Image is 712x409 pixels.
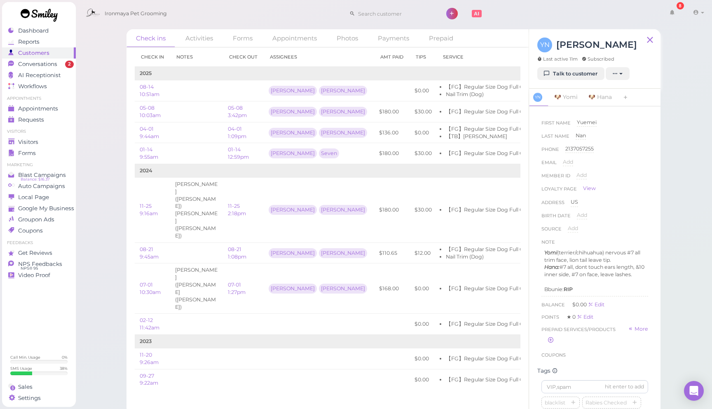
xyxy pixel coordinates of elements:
[21,176,50,183] span: Balance: $16.37
[140,84,159,97] a: 08-14 10:51am
[374,143,410,164] td: $180.00
[576,132,586,140] div: Nan
[18,61,57,68] span: Conversations
[228,126,246,139] a: 04-01 1:09pm
[140,282,161,295] a: 07-01 10:30am
[319,248,367,258] div: [PERSON_NAME]
[410,263,437,314] td: $0.00
[410,47,437,67] th: Tips
[2,162,76,168] li: Marketing
[176,29,222,47] a: Activities
[544,249,557,256] em: Yomi
[577,119,597,125] span: Yuemei
[170,177,223,242] td: Yomi(Cody)Hana(Amy)
[327,29,368,47] a: Photos
[18,395,41,402] span: Settings
[541,238,555,246] div: Note
[628,325,648,334] a: More
[18,249,52,256] span: Get Reviews
[319,128,367,138] div: [PERSON_NAME]
[18,172,66,179] span: Blast Campaigns
[170,263,223,314] td: Yomi(Helen)Hana(Annie)
[2,181,76,192] a: Auto Campaigns
[264,47,374,67] th: Assignees
[18,261,62,268] span: NPS Feedbacks
[2,169,76,181] a: Blast Campaigns Balance: $16.37
[582,56,614,62] span: Subscribed
[568,225,578,231] span: Add
[2,225,76,236] a: Coupons
[228,282,246,295] a: 07-01 1:27pm
[269,205,317,215] div: [PERSON_NAME]
[541,302,566,308] span: Balance
[140,317,159,331] a: 02-12 11:42am
[446,150,582,157] li: 【FG】Regular Size Dog Full Grooming (35 lbs or less)
[355,7,435,20] input: Search customer
[2,59,76,70] a: Conversations 2
[319,86,367,96] div: [PERSON_NAME]
[2,114,76,125] a: Requests
[140,338,152,344] b: 2023
[18,205,74,212] span: Google My Business
[410,177,437,242] td: $30.00
[18,139,38,146] span: Visitors
[374,177,410,242] td: $180.00
[18,27,49,34] span: Dashboard
[541,325,616,334] span: Prepaid services/products
[18,150,36,157] span: Forms
[563,159,573,165] span: Add
[140,246,159,260] a: 08-21 9:45am
[584,400,628,406] span: Rabies Checked
[374,242,410,263] td: $110.65
[541,185,577,196] span: Loyalty page
[18,183,65,190] span: Auto Campaigns
[567,314,577,320] span: ★ 0
[140,373,158,386] a: 09-27 9:22am
[541,158,557,172] span: Email
[223,29,262,47] a: Forms
[541,119,571,132] span: First Name
[18,49,49,56] span: Customers
[105,2,167,25] span: Ironmaya Pet Grooming
[446,133,582,140] li: 【TB】[PERSON_NAME]
[319,148,339,158] div: Seven
[437,47,587,67] th: Service
[18,38,40,45] span: Reports
[228,246,246,260] a: 08-21 1:08pm
[18,194,49,201] span: Local Page
[576,172,587,178] span: Add
[537,38,552,52] span: YN
[446,246,582,253] li: 【FG】Regular Size Dog Full Grooming (35 lbs or less)
[537,56,578,62] span: Last active 11m
[140,167,152,174] b: 2024
[541,198,564,212] span: Address
[2,81,76,92] a: Workflows
[10,366,32,371] div: SMS Usage
[577,314,593,320] a: Edit
[2,192,76,203] a: Local Page
[537,367,652,374] div: Tags
[140,146,158,160] a: 01-14 9:55am
[2,247,76,259] a: Get Reviews
[140,70,152,76] b: 2025
[556,38,637,52] h3: [PERSON_NAME]
[140,105,161,118] a: 05-08 10:03am
[368,29,419,47] a: Payments
[541,380,648,393] input: VIP,spam
[18,227,43,234] span: Coupons
[228,105,247,118] a: 05-08 3:42pm
[319,205,367,215] div: [PERSON_NAME]
[410,101,437,122] td: $30.00
[2,47,76,59] a: Customers
[410,80,437,101] td: $0.00
[541,172,570,185] span: Member ID
[18,116,44,123] span: Requests
[269,128,317,138] div: [PERSON_NAME]
[2,136,76,148] a: Visitors
[541,314,560,320] span: Points
[446,320,582,328] li: 【FG】Regular Size Dog Full Grooming (35 lbs or less)
[541,225,562,238] span: Source
[269,86,317,96] div: [PERSON_NAME]
[446,125,582,133] li: 【FG】Regular Size Dog Full Grooming (35 lbs or less)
